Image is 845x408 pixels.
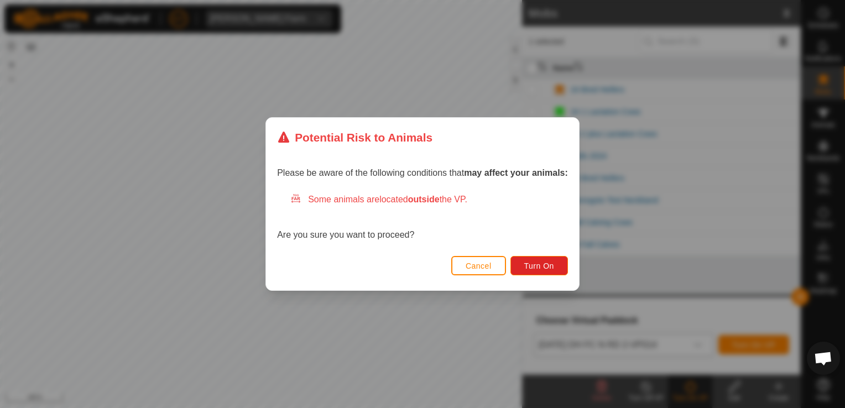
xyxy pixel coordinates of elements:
span: Turn On [524,261,554,270]
div: Open chat [807,342,840,375]
span: Please be aware of the following conditions that [277,168,568,177]
strong: outside [408,195,440,204]
span: located the VP. [379,195,467,204]
strong: may affect your animals: [464,168,568,177]
div: Some animals are [290,193,568,206]
button: Cancel [451,256,506,275]
button: Turn On [510,256,568,275]
div: Are you sure you want to proceed? [277,193,568,242]
span: Cancel [466,261,492,270]
div: Potential Risk to Animals [277,129,432,146]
